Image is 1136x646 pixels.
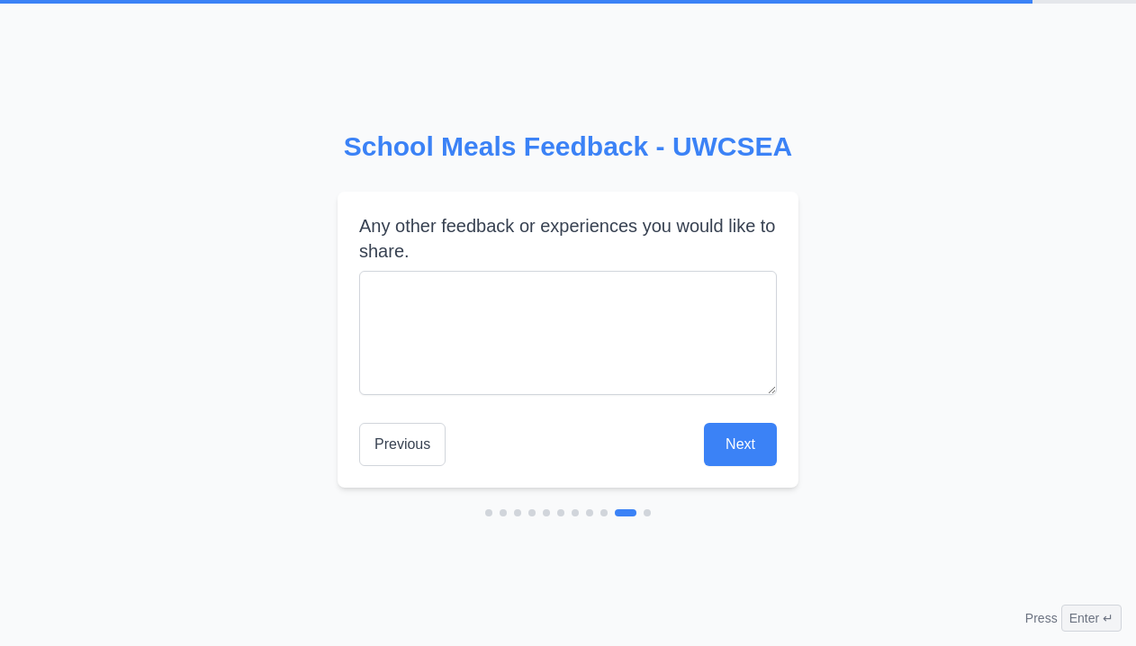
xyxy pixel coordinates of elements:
div: Press [1025,605,1122,632]
h2: School Meals Feedback - UWCSEA [338,130,798,163]
label: Any other feedback or experiences you would like to share. [359,213,777,264]
button: Next [704,423,777,466]
span: Enter ↵ [1061,605,1122,632]
button: Previous [359,423,446,466]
